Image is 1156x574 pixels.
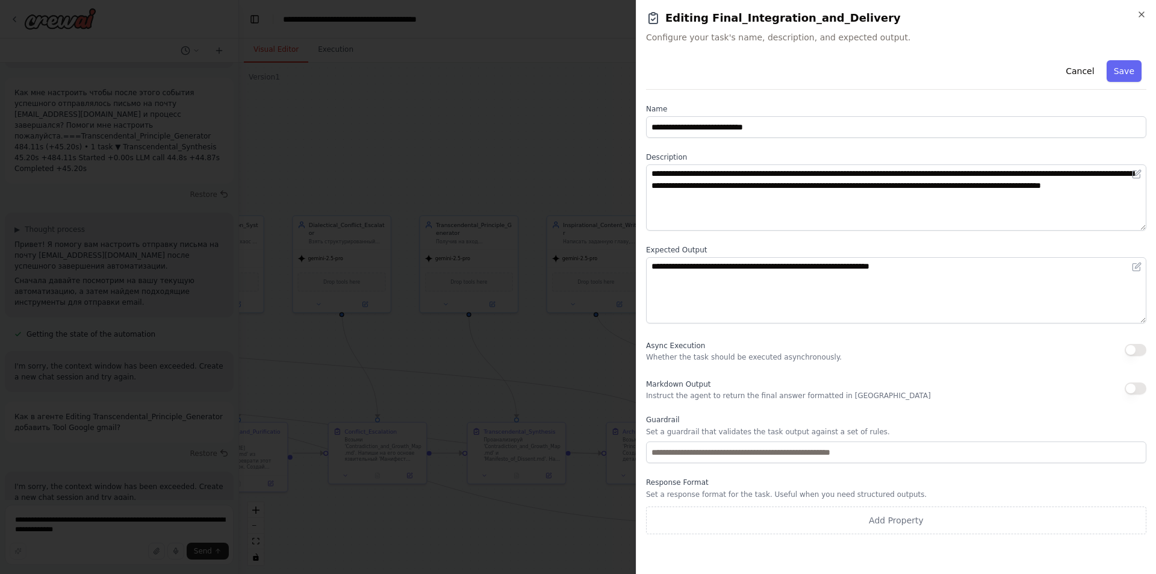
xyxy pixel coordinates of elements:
[646,415,1146,425] label: Guardrail
[646,31,1146,43] span: Configure your task's name, description, and expected output.
[646,342,705,350] span: Async Execution
[646,380,710,388] span: Markdown Output
[1130,260,1144,274] button: Open in editor
[1107,60,1142,82] button: Save
[646,10,1146,27] h2: Editing Final_Integration_and_Delivery
[646,245,1146,255] label: Expected Output
[646,152,1146,162] label: Description
[1058,60,1101,82] button: Cancel
[646,391,931,401] p: Instruct the agent to return the final answer formatted in [GEOGRAPHIC_DATA]
[646,104,1146,114] label: Name
[646,490,1146,499] p: Set a response format for the task. Useful when you need structured outputs.
[646,507,1146,534] button: Add Property
[646,478,1146,487] label: Response Format
[646,427,1146,437] p: Set a guardrail that validates the task output against a set of rules.
[646,352,842,362] p: Whether the task should be executed asynchronously.
[1130,167,1144,181] button: Open in editor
